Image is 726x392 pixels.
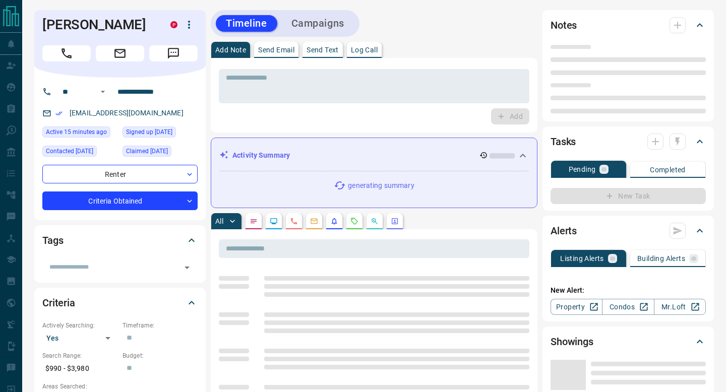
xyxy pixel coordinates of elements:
button: Open [180,260,194,275]
svg: Listing Alerts [330,217,338,225]
h2: Tasks [551,134,576,150]
div: Yes [42,330,117,346]
button: Campaigns [281,15,354,32]
p: Search Range: [42,351,117,360]
div: Criteria Obtained [42,191,198,210]
div: Wed Nov 15 2023 [123,146,198,160]
a: Property [551,299,602,315]
a: Mr.Loft [654,299,706,315]
p: $990 - $3,980 [42,360,117,377]
p: Completed [650,166,686,173]
a: Condos [602,299,654,315]
span: Message [149,45,198,61]
svg: Agent Actions [391,217,399,225]
button: Open [97,86,109,98]
svg: Requests [350,217,358,225]
p: Pending [569,166,596,173]
h1: [PERSON_NAME] [42,17,155,33]
p: Log Call [351,46,378,53]
p: New Alert: [551,285,706,296]
div: Criteria [42,291,198,315]
div: Fri Jul 18 2025 [42,146,117,160]
p: generating summary [348,180,414,191]
h2: Notes [551,17,577,33]
p: Activity Summary [232,150,290,161]
span: Call [42,45,91,61]
span: Claimed [DATE] [126,146,168,156]
p: Add Note [215,46,246,53]
div: Activity Summary [219,146,529,165]
svg: Opportunities [371,217,379,225]
p: All [215,218,223,225]
h2: Tags [42,232,63,248]
a: [EMAIL_ADDRESS][DOMAIN_NAME] [70,109,184,117]
div: Alerts [551,219,706,243]
p: Building Alerts [637,255,685,262]
span: Active 15 minutes ago [46,127,107,137]
div: Tasks [551,129,706,154]
span: Email [96,45,144,61]
p: Send Email [258,46,294,53]
svg: Calls [290,217,298,225]
p: Listing Alerts [560,255,604,262]
p: Actively Searching: [42,321,117,330]
span: Contacted [DATE] [46,146,93,156]
svg: Email Verified [55,110,63,117]
svg: Notes [250,217,258,225]
div: Mon Nov 13 2023 [123,126,198,141]
div: Tue Sep 16 2025 [42,126,117,141]
button: Timeline [216,15,277,32]
div: Showings [551,330,706,354]
p: Send Text [307,46,339,53]
div: Renter [42,165,198,183]
span: Signed up [DATE] [126,127,172,137]
h2: Showings [551,334,593,350]
p: Timeframe: [123,321,198,330]
svg: Lead Browsing Activity [270,217,278,225]
h2: Alerts [551,223,577,239]
p: Areas Searched: [42,382,198,391]
div: property.ca [170,21,177,28]
svg: Emails [310,217,318,225]
p: Budget: [123,351,198,360]
h2: Criteria [42,295,75,311]
div: Tags [42,228,198,252]
div: Notes [551,13,706,37]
